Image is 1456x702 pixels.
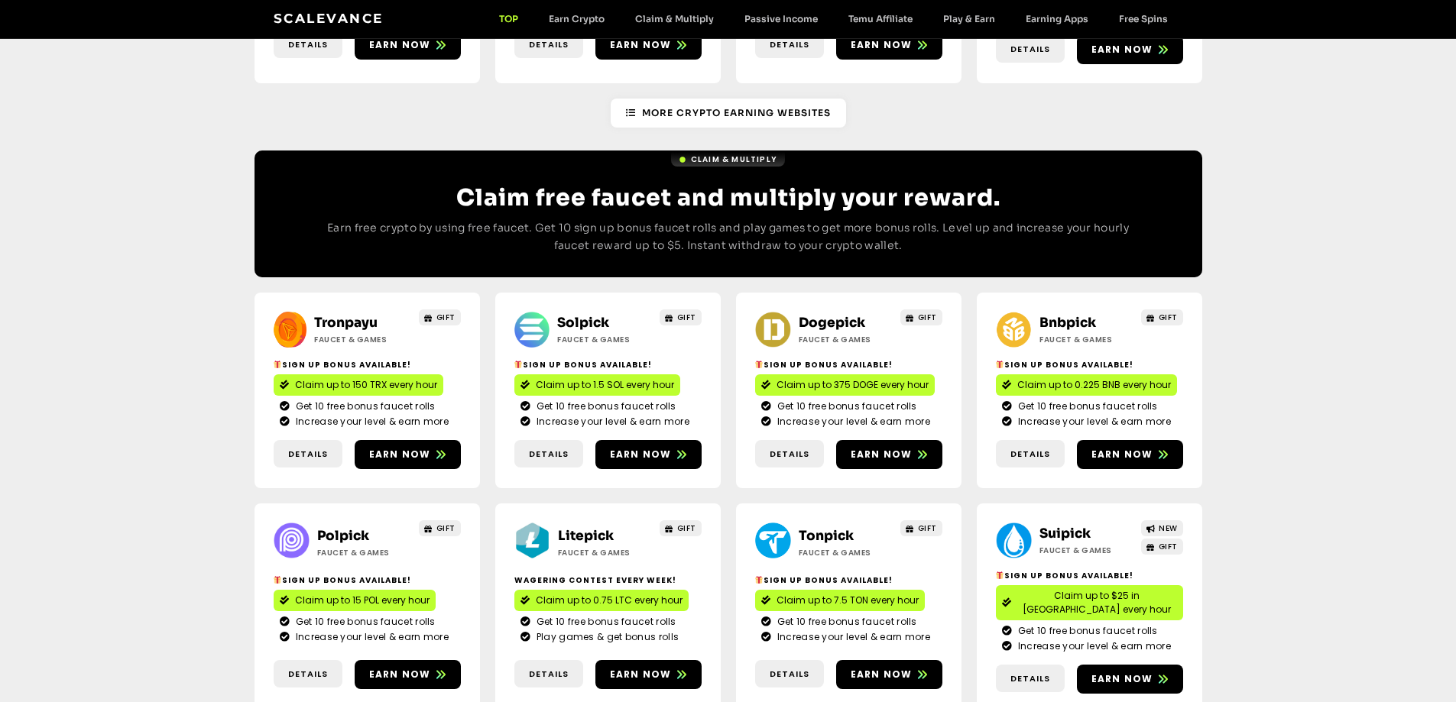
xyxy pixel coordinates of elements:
a: Earn now [1077,35,1183,64]
span: Details [288,668,328,681]
span: Earn now [369,38,431,52]
span: Claim up to 7.5 TON every hour [777,594,919,607]
a: Details [996,35,1065,63]
span: Claim up to 375 DOGE every hour [777,378,929,392]
a: Litepick [558,528,614,544]
span: Earn now [610,448,672,461]
span: Claim up to 0.225 BNB every hour [1017,378,1171,392]
h2: Sign Up Bonus Available! [514,359,702,370]
a: Claim up to 7.5 TON every hour [755,590,925,611]
span: Increase your level & earn more [533,415,689,429]
a: Details [996,665,1065,693]
a: Dogepick [799,315,865,331]
h2: Wagering contest every week! [514,574,702,586]
a: Details [274,660,342,688]
a: Temu Affiliate [833,13,928,24]
img: 🎁 [274,361,281,368]
h2: Faucet & Games [558,547,653,558]
a: Claim & Multiply [620,13,729,24]
a: Scalevance [274,11,384,26]
span: GIFT [1159,541,1178,552]
span: GIFT [918,522,937,534]
a: Claim & Multiply [671,152,785,167]
h2: Faucet & Games [314,334,410,345]
a: Play & Earn [928,13,1010,24]
a: Earn Crypto [533,13,620,24]
a: TOP [484,13,533,24]
h2: Claim free faucet and multiply your reward. [316,184,1141,212]
span: Earn now [1091,43,1153,57]
h2: Faucet & Games [1039,334,1135,345]
a: Claim up to $25 in [GEOGRAPHIC_DATA] every hour [996,585,1183,620]
h2: Sign Up Bonus Available! [996,570,1183,581]
span: Earn now [1091,672,1153,686]
img: 🎁 [755,576,763,584]
span: NEW [1159,522,1178,534]
a: GIFT [1141,539,1183,555]
nav: Menu [484,13,1183,24]
span: Details [1010,43,1050,56]
img: 🎁 [274,576,281,584]
span: Increase your level & earn more [1014,415,1171,429]
span: GIFT [436,312,456,323]
h2: Faucet & Games [799,334,894,345]
a: Earn now [1077,665,1183,694]
img: 🎁 [514,361,522,368]
p: Earn free crypto by using free faucet. Get 10 sign up bonus faucet rolls and play games to get mo... [316,219,1141,256]
span: Get 10 free bonus faucet rolls [292,615,436,629]
a: Earn now [1077,440,1183,469]
a: Claim up to 150 TRX every hour [274,374,443,396]
span: Get 10 free bonus faucet rolls [773,400,917,413]
img: 🎁 [996,361,1004,368]
span: Play games & get bonus rolls [533,630,679,644]
a: Earn now [355,31,461,60]
a: Details [274,440,342,468]
a: Tronpayu [314,315,378,331]
a: Tonpick [799,528,854,544]
img: 🎁 [996,571,1004,579]
a: GIFT [900,309,942,325]
a: Details [996,440,1065,468]
span: Earn now [851,668,913,681]
span: Claim up to $25 in [GEOGRAPHIC_DATA] every hour [1017,589,1177,616]
a: GIFT [1141,309,1183,325]
h2: Faucet & Games [799,547,894,558]
span: Increase your level & earn more [292,630,449,644]
a: Solpick [557,315,609,331]
h2: Faucet & Games [317,547,413,558]
span: Earn now [851,448,913,461]
span: Claim up to 1.5 SOL every hour [536,378,674,392]
a: Claim up to 1.5 SOL every hour [514,374,680,396]
a: Details [755,440,824,468]
a: Details [274,31,342,59]
span: Details [1010,672,1050,685]
a: Details [514,440,583,468]
a: GIFT [660,520,702,536]
a: Free Spins [1104,13,1183,24]
a: Details [755,31,824,59]
span: Claim up to 0.75 LTC every hour [536,594,683,607]
span: Increase your level & earn more [292,415,449,429]
h2: Sign Up Bonus Available! [274,574,461,586]
span: Claim up to 15 POL every hour [295,594,430,607]
span: Claim up to 150 TRX every hour [295,378,437,392]
span: Get 10 free bonus faucet rolls [292,400,436,413]
a: Bnbpick [1039,315,1096,331]
span: GIFT [436,522,456,534]
span: Details [529,38,569,51]
a: Claim up to 375 DOGE every hour [755,374,935,396]
a: Details [514,660,583,688]
a: Passive Income [729,13,833,24]
a: GIFT [660,309,702,325]
a: GIFT [419,309,461,325]
span: Get 10 free bonus faucet rolls [1014,400,1158,413]
a: Earn now [836,440,942,469]
span: Increase your level & earn more [1014,639,1171,653]
h2: Sign Up Bonus Available! [274,359,461,370]
a: Suipick [1039,526,1091,542]
a: Earn now [836,31,942,60]
span: Claim & Multiply [691,154,777,165]
a: Earn now [355,660,461,689]
span: Details [288,448,328,461]
h2: Sign Up Bonus Available! [755,574,942,586]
